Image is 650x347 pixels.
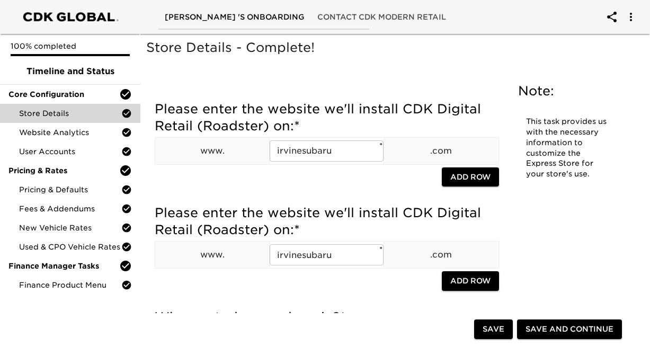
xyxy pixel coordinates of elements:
span: Finance Manager Tasks [8,261,119,271]
span: Store Details [19,108,121,119]
p: .com [384,145,498,157]
span: Save and Continue [526,323,613,336]
h5: Note: [518,83,620,100]
p: www. [155,145,269,157]
h5: Please enter the website we'll install CDK Digital Retail (Roadster) on: [155,101,499,135]
p: www. [155,248,269,261]
button: account of current user [599,4,625,30]
button: Save [474,319,513,339]
span: Used & CPO Vehicle Rates [19,242,121,252]
span: Website Analytics [19,127,121,138]
p: .com [384,248,498,261]
h5: Store Details - Complete! [146,39,635,56]
p: This task provides us with the necessary information to customize the Express Store for your stor... [526,117,612,180]
span: Core Configuration [8,89,119,100]
button: account of current user [618,4,644,30]
span: [PERSON_NAME] 's Onboarding [165,11,305,24]
span: Timeline and Status [8,65,132,78]
span: Pricing & Rates [8,165,119,176]
span: Add Row [450,171,491,184]
span: Fees & Addendums [19,203,121,214]
button: Add Row [442,167,499,187]
span: Pricing & Defaults [19,184,121,195]
span: Contact CDK Modern Retail [317,11,446,24]
h5: Who controls your domain? [155,309,499,326]
button: Save and Continue [517,319,622,339]
button: Add Row [442,271,499,291]
span: User Accounts [19,146,121,157]
span: Save [483,323,504,336]
p: 100% completed [11,41,130,51]
span: New Vehicle Rates [19,223,121,233]
span: Finance Product Menu [19,280,121,290]
span: Add Row [450,274,491,288]
h5: Please enter the website we'll install CDK Digital Retail (Roadster) on: [155,204,499,238]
